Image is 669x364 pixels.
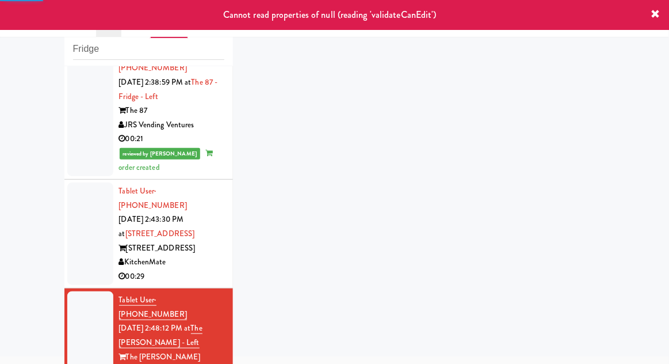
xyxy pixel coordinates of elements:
[119,77,218,102] a: The 87 - Fridge - Left
[64,43,233,180] li: Tablet User· [PHONE_NUMBER][DATE] 2:38:59 PM atThe 87 - Fridge - LeftThe 87JRS Vending Ventures00...
[119,132,224,146] div: 00:21
[119,118,224,132] div: JRS Vending Ventures
[119,241,224,256] div: [STREET_ADDRESS]
[120,148,201,160] span: reviewed by [PERSON_NAME]
[119,185,187,211] span: · [PHONE_NUMBER]
[119,147,213,173] span: order created
[119,270,224,284] div: 00:29
[223,8,437,21] span: Cannot read properties of null (reading 'validateCanEdit')
[119,104,224,118] div: The 87
[119,255,224,270] div: KitchenMate
[119,214,184,239] span: [DATE] 2:43:30 PM at
[119,294,187,320] a: Tablet User· [PHONE_NUMBER]
[73,39,224,60] input: Search vision orders
[119,185,187,211] a: Tablet User· [PHONE_NUMBER]
[119,323,191,333] span: [DATE] 2:48:12 PM at
[64,180,233,289] li: Tablet User· [PHONE_NUMBER][DATE] 2:43:30 PM at[STREET_ADDRESS][STREET_ADDRESS]KitchenMate00:29
[125,228,195,239] a: [STREET_ADDRESS]
[119,294,187,320] span: · [PHONE_NUMBER]
[119,77,192,88] span: [DATE] 2:38:59 PM at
